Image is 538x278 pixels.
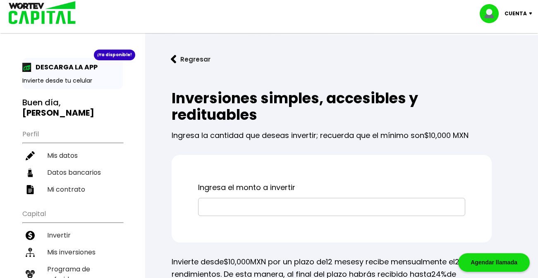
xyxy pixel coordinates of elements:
[424,130,469,140] span: $10,000 MXN
[94,50,135,60] div: ¡Ya disponible!
[480,4,505,23] img: profile-image
[22,76,123,85] p: Invierte desde tu celular
[505,7,527,20] p: Cuenta
[31,62,98,72] p: DESCARGA LA APP
[158,48,525,70] a: flecha izquierdaRegresar
[22,244,123,261] a: Mis inversiones
[455,257,465,267] span: 2%
[22,63,31,72] img: app-icon
[22,107,94,119] b: [PERSON_NAME]
[26,151,35,160] img: editar-icon.952d3147.svg
[22,227,123,244] a: Invertir
[527,12,538,15] img: icon-down
[172,123,492,142] p: Ingresa la cantidad que deseas invertir; recuerda que el mínimo son
[224,257,250,267] span: $10,000
[198,181,465,194] p: Ingresa el monto a invertir
[172,90,492,123] h2: Inversiones simples, accesibles y redituables
[326,257,359,267] span: 12 meses
[158,48,223,70] button: Regresar
[458,253,530,272] div: Agendar llamada
[26,231,35,240] img: invertir-icon.b3b967d7.svg
[22,164,123,181] a: Datos bancarios
[22,125,123,198] ul: Perfil
[171,55,177,64] img: flecha izquierda
[22,97,123,118] h3: Buen día,
[22,181,123,198] a: Mi contrato
[26,168,35,177] img: datos-icon.10cf9172.svg
[26,248,35,257] img: inversiones-icon.6695dc30.svg
[26,185,35,194] img: contrato-icon.f2db500c.svg
[22,147,123,164] a: Mis datos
